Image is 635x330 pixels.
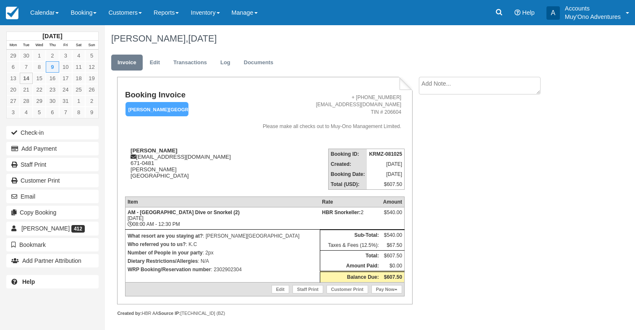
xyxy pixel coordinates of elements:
a: 26 [85,84,98,95]
a: 6 [46,107,59,118]
a: 15 [33,73,46,84]
a: 30 [20,50,33,61]
a: 14 [20,73,33,84]
a: 8 [33,61,46,73]
a: 4 [20,107,33,118]
strong: AM - [GEOGRAPHIC_DATA] Dive or Snorkel (2) [128,210,240,215]
a: 1 [72,95,85,107]
th: Thu [46,41,59,50]
a: Log [214,55,237,71]
a: 13 [7,73,20,84]
th: Amount Paid: [320,261,381,272]
p: : 2302902304 [128,265,318,274]
th: Created: [329,159,367,169]
a: Documents [238,55,280,71]
td: [DATE] [367,159,404,169]
a: Customer Print [327,285,368,293]
a: Customer Print [6,174,99,187]
a: 9 [46,61,59,73]
address: + [PHONE_NUMBER] [EMAIL_ADDRESS][DOMAIN_NAME] TIN # 206604 Please make all checks out to Muy-Ono ... [246,94,402,130]
th: Tue [20,41,33,50]
th: Booking Date: [329,169,367,179]
a: 5 [85,50,98,61]
a: 31 [59,95,72,107]
td: $0.00 [381,261,405,272]
a: 7 [59,107,72,118]
a: 22 [33,84,46,95]
b: Help [22,278,35,285]
a: 20 [7,84,20,95]
a: Transactions [167,55,213,71]
button: Bookmark [6,238,99,251]
strong: [PERSON_NAME] [131,147,178,154]
a: 3 [7,107,20,118]
td: [DATE] [367,169,404,179]
th: Sat [72,41,85,50]
button: Check-in [6,126,99,139]
a: 17 [59,73,72,84]
strong: Who referred you to us? [128,241,186,247]
a: 18 [72,73,85,84]
th: Amount [381,196,405,207]
td: $540.00 [381,230,405,240]
a: 11 [72,61,85,73]
a: 12 [85,61,98,73]
span: Help [522,9,535,16]
strong: KRMZ-081025 [369,151,402,157]
p: : 2px [128,249,318,257]
i: Help [515,10,520,16]
img: checkfront-main-nav-mini-logo.png [6,7,18,19]
td: 2 [320,207,381,229]
em: [PERSON_NAME][GEOGRAPHIC_DATA] [125,102,188,117]
span: 412 [71,225,85,233]
a: 27 [7,95,20,107]
button: Add Payment [6,142,99,155]
strong: Dietary Restrictions/Allergies [128,258,198,264]
a: 4 [72,50,85,61]
a: 2 [85,95,98,107]
a: 19 [85,73,98,84]
a: Edit [144,55,166,71]
p: : [PERSON_NAME][GEOGRAPHIC_DATA] [128,232,318,240]
strong: What resort are you staying at? [128,233,203,239]
a: 3 [59,50,72,61]
strong: Created by: [117,311,142,316]
strong: [DATE] [42,33,62,39]
a: 28 [20,95,33,107]
th: Total: [320,250,381,261]
th: Sub-Total: [320,230,381,240]
th: Mon [7,41,20,50]
th: Booking ID: [329,149,367,159]
a: [PERSON_NAME] 412 [6,222,99,235]
a: Help [6,275,99,288]
a: 29 [7,50,20,61]
td: $607.50 [367,179,404,190]
a: 8 [72,107,85,118]
a: 21 [20,84,33,95]
strong: $607.50 [384,274,402,280]
a: Staff Print [293,285,323,293]
a: 30 [46,95,59,107]
a: Staff Print [6,158,99,171]
strong: Number of People in your party [128,250,203,256]
strong: WRP Booking/Reservation number [128,267,211,272]
span: [DATE] [188,33,217,44]
a: 16 [46,73,59,84]
a: 7 [20,61,33,73]
a: 2 [46,50,59,61]
p: Accounts [565,4,621,13]
p: Muy'Ono Adventures [565,13,621,21]
td: Taxes & Fees (12.5%): [320,240,381,251]
button: Copy Booking [6,206,99,219]
a: Pay Now [371,285,402,293]
th: Wed [33,41,46,50]
h1: [PERSON_NAME], [111,34,575,44]
a: 23 [46,84,59,95]
strong: HBR Snorkeller [322,210,361,215]
a: 5 [33,107,46,118]
th: Balance Due: [320,271,381,282]
th: Item [125,196,320,207]
strong: Source IP: [158,311,180,316]
a: 29 [33,95,46,107]
button: Email [6,190,99,203]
